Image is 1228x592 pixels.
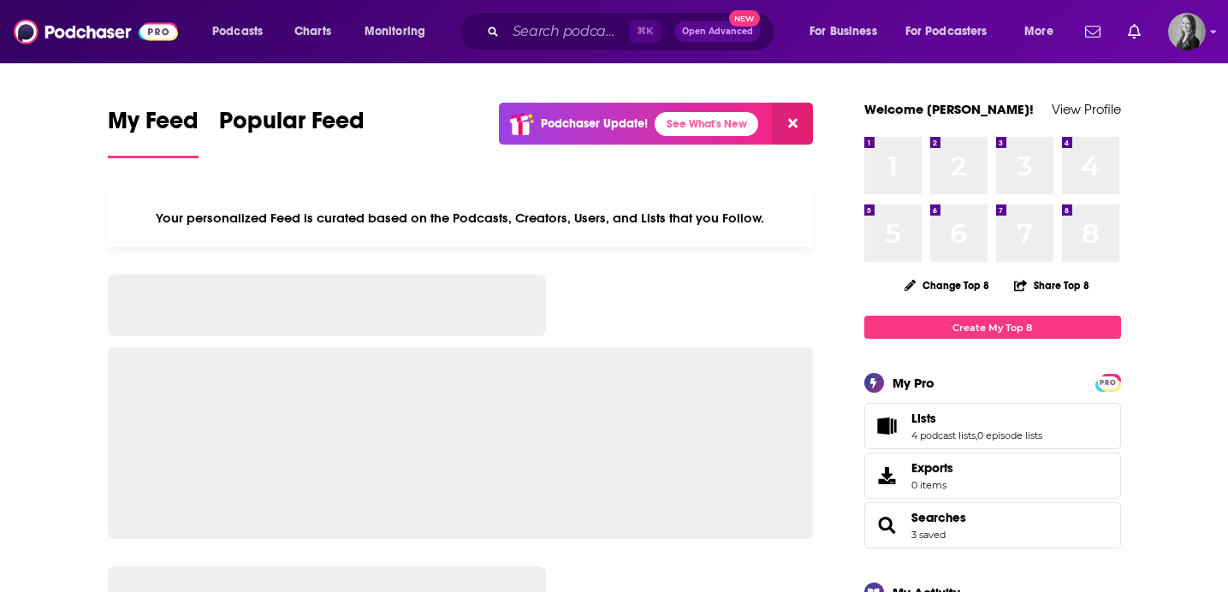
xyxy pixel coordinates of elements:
[475,12,792,51] div: Search podcasts, credits, & more...
[911,429,976,441] a: 4 podcast lists
[911,411,936,426] span: Lists
[1024,20,1053,44] span: More
[870,513,905,537] a: Searches
[893,375,934,391] div: My Pro
[798,18,899,45] button: open menu
[864,316,1121,339] a: Create My Top 8
[976,429,977,441] span: ,
[219,106,365,145] span: Popular Feed
[911,510,966,525] a: Searches
[864,101,1034,117] a: Welcome [PERSON_NAME]!
[1052,101,1121,117] a: View Profile
[911,529,946,541] a: 3 saved
[682,27,753,36] span: Open Advanced
[864,502,1121,548] span: Searches
[911,479,953,491] span: 0 items
[864,403,1121,449] span: Lists
[506,18,629,45] input: Search podcasts, credits, & more...
[655,112,758,136] a: See What's New
[294,20,331,44] span: Charts
[911,411,1042,426] a: Lists
[1098,376,1118,388] a: PRO
[1168,13,1206,50] span: Logged in as katieTBG
[1168,13,1206,50] button: Show profile menu
[283,18,341,45] a: Charts
[870,464,905,488] span: Exports
[212,20,263,44] span: Podcasts
[911,460,953,476] span: Exports
[674,21,761,42] button: Open AdvancedNew
[894,18,1012,45] button: open menu
[977,429,1042,441] a: 0 episode lists
[894,275,1000,296] button: Change Top 8
[729,10,760,27] span: New
[1098,376,1118,389] span: PRO
[108,189,814,247] div: Your personalized Feed is curated based on the Podcasts, Creators, Users, and Lists that you Follow.
[1012,18,1075,45] button: open menu
[14,15,178,48] img: Podchaser - Follow, Share and Rate Podcasts
[541,116,648,131] p: Podchaser Update!
[1013,269,1090,302] button: Share Top 8
[1078,17,1107,46] a: Show notifications dropdown
[200,18,285,45] button: open menu
[365,20,425,44] span: Monitoring
[905,20,988,44] span: For Podcasters
[219,106,365,158] a: Popular Feed
[353,18,448,45] button: open menu
[810,20,877,44] span: For Business
[108,106,199,145] span: My Feed
[1168,13,1206,50] img: User Profile
[629,21,661,43] span: ⌘ K
[870,414,905,438] a: Lists
[1121,17,1148,46] a: Show notifications dropdown
[864,453,1121,499] a: Exports
[108,106,199,158] a: My Feed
